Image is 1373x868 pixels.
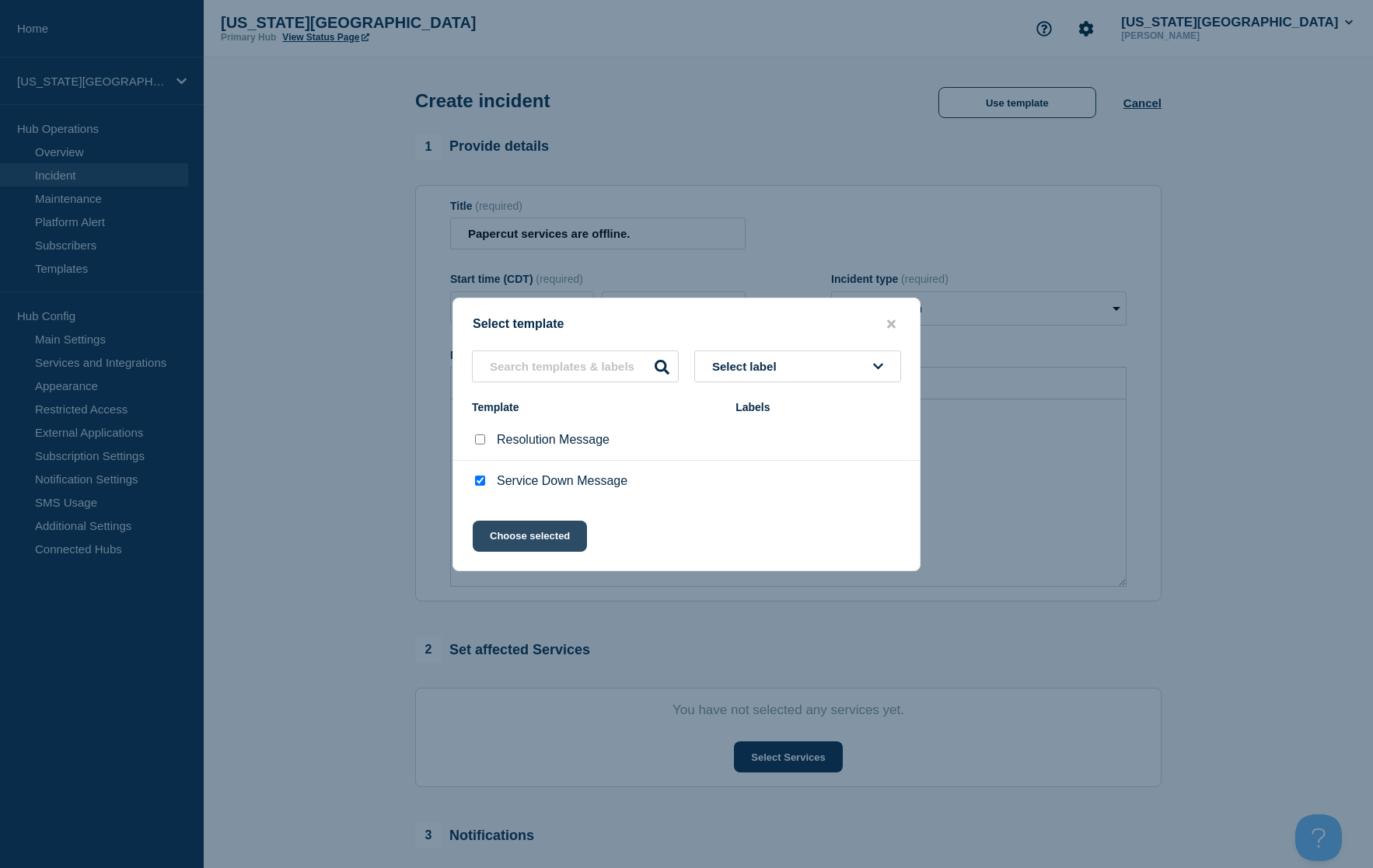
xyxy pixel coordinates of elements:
span: Select label [712,360,783,373]
input: Search templates & labels [472,350,679,382]
input: Resolution Message checkbox [475,434,485,444]
button: Select label [694,350,901,382]
button: Choose selected [473,521,587,552]
div: Select template [453,317,920,332]
p: Resolution Message [497,433,610,447]
input: Service Down Message checkbox [475,476,485,486]
div: Labels [735,401,901,413]
button: close button [882,317,900,332]
p: Service Down Message [497,474,627,488]
div: Template [472,401,720,413]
